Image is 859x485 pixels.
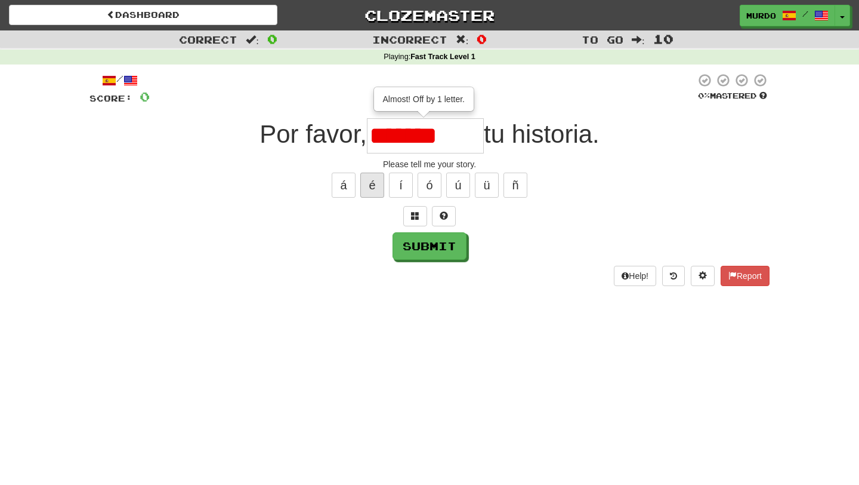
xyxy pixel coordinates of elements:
[477,32,487,46] span: 0
[632,35,645,45] span: :
[410,53,475,61] strong: Fast Track Level 1
[503,173,527,198] button: ñ
[89,73,150,88] div: /
[259,120,367,148] span: Por favor,
[403,206,427,226] button: Switch sentence to multiple choice alt+p
[418,173,441,198] button: ó
[456,35,469,45] span: :
[698,91,710,100] span: 0 %
[740,5,835,26] a: murdo /
[802,10,808,18] span: /
[383,94,465,104] span: Almost! Off by 1 letter.
[372,33,447,45] span: Incorrect
[475,173,499,198] button: ü
[721,266,770,286] button: Report
[393,232,466,260] button: Submit
[389,173,413,198] button: í
[9,5,277,25] a: Dashboard
[484,120,600,148] span: tu historia.
[746,10,776,21] span: murdo
[179,33,237,45] span: Correct
[432,206,456,226] button: Single letter hint - you only get 1 per sentence and score half the points! alt+h
[360,173,384,198] button: é
[582,33,623,45] span: To go
[653,32,673,46] span: 10
[246,35,259,45] span: :
[89,93,132,103] span: Score:
[89,158,770,170] div: Please tell me your story.
[332,173,356,198] button: á
[267,32,277,46] span: 0
[140,89,150,104] span: 0
[696,91,770,102] div: Mastered
[662,266,685,286] button: Round history (alt+y)
[446,173,470,198] button: ú
[614,266,656,286] button: Help!
[295,5,564,26] a: Clozemaster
